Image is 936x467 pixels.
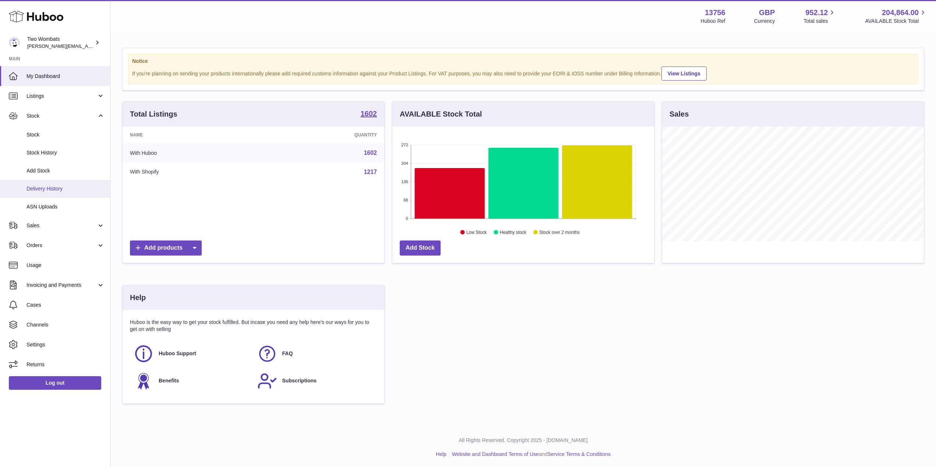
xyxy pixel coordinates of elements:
[282,350,293,357] span: FAQ
[539,230,579,235] text: Stock over 2 months
[500,230,527,235] text: Healthy stock
[670,109,689,119] h3: Sales
[27,321,105,328] span: Channels
[159,350,196,357] span: Huboo Support
[406,216,408,221] text: 0
[134,371,250,391] a: Benefits
[116,437,930,444] p: All Rights Reserved. Copyright 2025 - [DOMAIN_NAME]
[282,377,317,384] span: Subscriptions
[364,150,377,156] a: 1602
[27,43,187,49] span: [PERSON_NAME][EMAIL_ADDRESS][PERSON_NAME][DOMAIN_NAME]
[759,8,775,18] strong: GBP
[27,113,97,120] span: Stock
[401,179,408,184] text: 136
[257,344,374,364] a: FAQ
[403,198,408,202] text: 68
[123,143,264,163] td: With Huboo
[130,293,146,303] h3: Help
[9,376,101,389] a: Log out
[452,451,539,457] a: Website and Dashboard Terms of Use
[27,93,97,100] span: Listings
[27,131,105,138] span: Stock
[466,230,487,235] text: Low Stock
[865,8,927,25] a: 204,864.00 AVAILABLE Stock Total
[705,8,725,18] strong: 13756
[27,203,105,210] span: ASN Uploads
[400,240,441,256] a: Add Stock
[9,37,20,48] img: philip.carroll@twowombats.com
[27,73,105,80] span: My Dashboard
[264,126,384,143] th: Quantity
[257,371,374,391] a: Subscriptions
[661,67,707,81] a: View Listings
[159,377,179,384] span: Benefits
[130,109,177,119] h3: Total Listings
[27,167,105,174] span: Add Stock
[361,110,377,117] strong: 1602
[436,451,446,457] a: Help
[803,18,836,25] span: Total sales
[132,65,914,81] div: If you're planning on sending your products internationally please add required customs informati...
[27,242,97,249] span: Orders
[27,341,105,348] span: Settings
[27,361,105,368] span: Returns
[123,126,264,143] th: Name
[27,149,105,156] span: Stock History
[27,282,97,289] span: Invoicing and Payments
[401,161,408,165] text: 204
[27,262,105,269] span: Usage
[27,302,105,309] span: Cases
[27,36,93,50] div: Two Wombats
[701,18,725,25] div: Huboo Ref
[27,222,97,229] span: Sales
[401,143,408,147] text: 272
[361,110,377,119] a: 1602
[400,109,482,119] h3: AVAILABLE Stock Total
[882,8,919,18] span: 204,864.00
[27,185,105,192] span: Delivery History
[123,163,264,182] td: With Shopify
[130,240,202,256] a: Add products
[754,18,775,25] div: Currency
[130,319,377,333] p: Huboo is the easy way to get your stock fulfilled. But incase you need any help here's our ways f...
[547,451,611,457] a: Service Terms & Conditions
[364,169,377,175] a: 1217
[865,18,927,25] span: AVAILABLE Stock Total
[132,58,914,65] strong: Notice
[803,8,836,25] a: 952.12 Total sales
[805,8,828,18] span: 952.12
[449,451,611,458] li: and
[134,344,250,364] a: Huboo Support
